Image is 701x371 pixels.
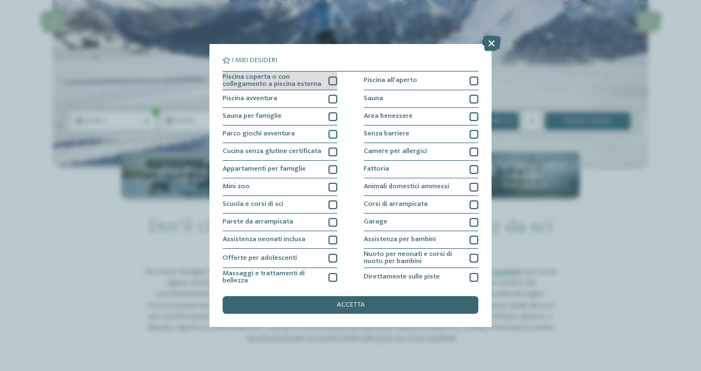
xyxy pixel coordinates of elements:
span: Sauna per famiglie [223,113,282,120]
span: Senza barriere [364,130,409,138]
span: Piscina coperta o con collegamento a piscina esterna [223,74,322,88]
span: Animali domestici ammessi [364,183,449,190]
span: Parco giochi avventura [223,130,295,138]
span: Nuoto per neonati e corsi di nuoto per bambini [364,251,463,265]
span: Massaggi e trattamenti di bellezza [223,270,322,285]
span: Fattoria [364,166,389,173]
span: Piscina all'aperto [364,77,417,84]
span: Corsi di arrampicata [364,201,428,208]
span: Garage [364,219,387,226]
span: Mini zoo [223,183,250,190]
span: Cucina senza glutine certificata [223,148,321,155]
span: Area benessere [364,113,413,120]
span: Sauna [364,95,383,102]
span: Appartamenti per famiglie [223,166,306,173]
span: Piscina avventura [223,95,277,102]
span: Direttamente sulle piste [364,274,440,281]
span: Assistenza per bambini [364,236,436,243]
span: Assistenza neonati inclusa [223,236,305,243]
span: Parete da arrampicata [223,219,293,226]
span: Scuola e corsi di sci [223,201,283,208]
span: accetta [337,302,365,309]
span: Offerte per adolescenti [223,255,297,262]
span: Camere per allergici [364,148,427,155]
span: I miei desideri [232,57,277,64]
